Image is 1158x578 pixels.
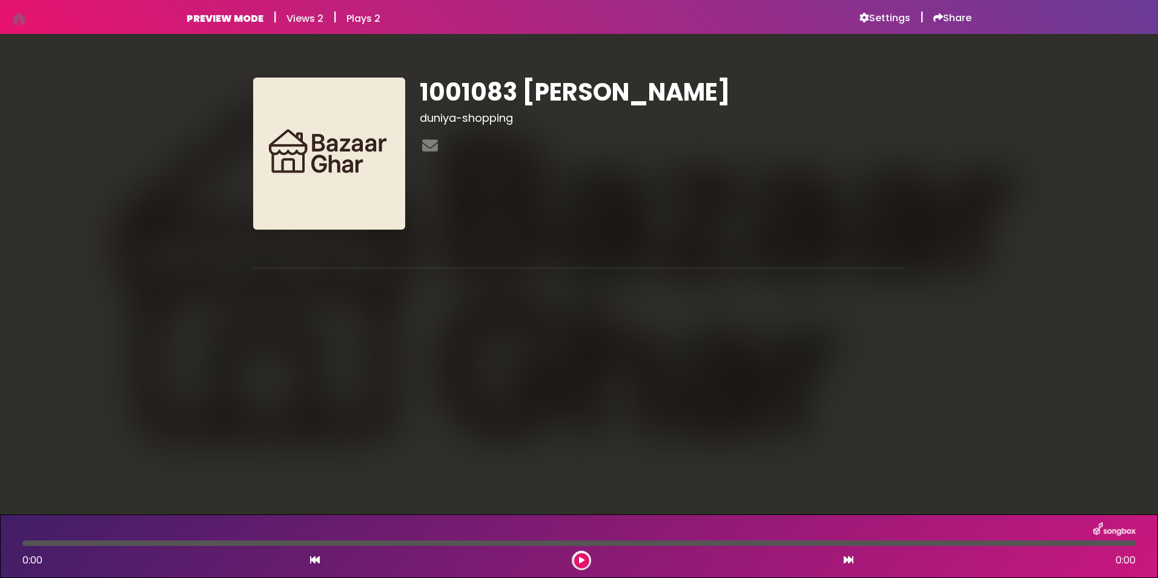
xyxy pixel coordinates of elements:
[187,13,263,24] h6: PREVIEW MODE
[333,10,337,24] h5: |
[273,10,277,24] h5: |
[920,10,924,24] h5: |
[420,78,905,107] h1: 1001083 [PERSON_NAME]
[286,13,323,24] h6: Views 2
[420,111,905,125] h3: duniya-shopping
[859,12,910,24] a: Settings
[253,78,405,230] img: 4vGZ4QXSguwBTn86kXf1
[933,12,971,24] a: Share
[346,13,380,24] h6: Plays 2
